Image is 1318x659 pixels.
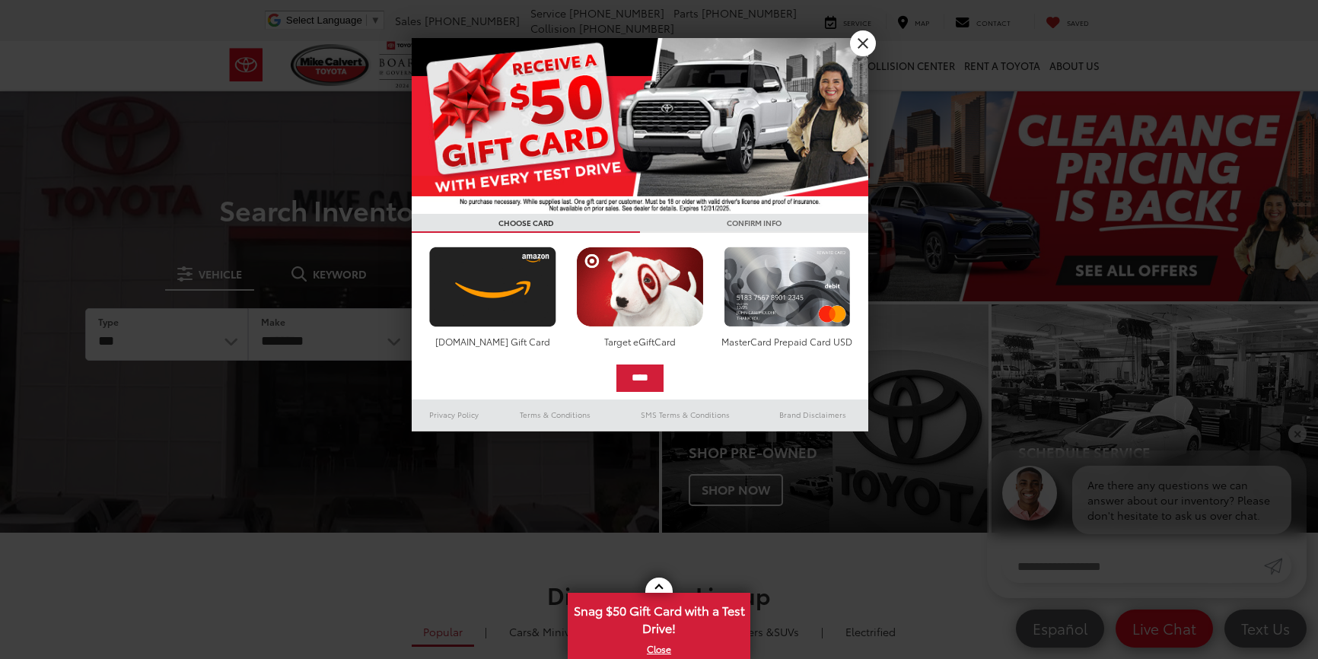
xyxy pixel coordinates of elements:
a: SMS Terms & Conditions [613,406,757,424]
img: amazoncard.png [425,247,560,327]
div: Target eGiftCard [572,335,707,348]
span: Snag $50 Gift Card with a Test Drive! [569,594,749,641]
img: targetcard.png [572,247,707,327]
img: mastercard.png [720,247,855,327]
h3: CONFIRM INFO [640,214,868,233]
h3: CHOOSE CARD [412,214,640,233]
div: MasterCard Prepaid Card USD [720,335,855,348]
div: [DOMAIN_NAME] Gift Card [425,335,560,348]
a: Terms & Conditions [497,406,613,424]
a: Privacy Policy [412,406,497,424]
img: 55838_top_625864.jpg [412,38,868,214]
a: Brand Disclaimers [757,406,868,424]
